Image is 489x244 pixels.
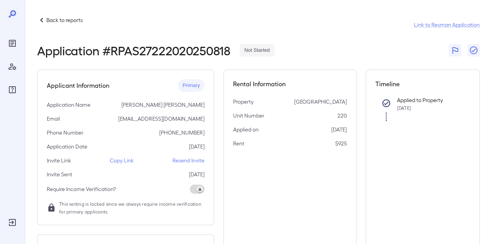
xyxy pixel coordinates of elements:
[47,115,60,123] p: Email
[414,21,480,29] a: Link to Resman Application
[233,98,254,106] p: Property
[189,171,204,178] p: [DATE]
[110,157,134,164] p: Copy Link
[337,112,347,119] p: 220
[467,44,480,56] button: Close Report
[449,44,461,56] button: Flag Report
[331,126,347,133] p: [DATE]
[375,79,470,89] h5: Timeline
[46,16,83,24] p: Back to reports
[397,96,458,104] p: Applied to Property
[233,79,347,89] h5: Rental Information
[397,105,411,111] span: [DATE]
[37,43,230,57] h2: Application # RPAS27222020250818
[6,84,19,96] div: FAQ
[59,200,204,215] span: This setting is locked since we always require income verification for primary applicants.
[233,140,244,147] p: Rent
[172,157,204,164] p: Resend Invite
[47,81,109,90] h5: Applicant Information
[47,171,72,178] p: Invite Sent
[240,47,274,54] span: Not Started
[118,115,204,123] p: [EMAIL_ADDRESS][DOMAIN_NAME]
[159,129,204,137] p: [PHONE_NUMBER]
[233,112,264,119] p: Unit Number
[189,143,204,150] p: [DATE]
[47,185,116,193] p: Require Income Verification?
[6,37,19,49] div: Reports
[294,98,347,106] p: [GEOGRAPHIC_DATA]
[47,101,90,109] p: Application Name
[178,82,204,89] span: Primary
[6,216,19,229] div: Log Out
[335,140,347,147] p: $925
[47,143,87,150] p: Application Date
[47,157,71,164] p: Invite Link
[6,60,19,73] div: Manage Users
[233,126,259,133] p: Applied on
[47,129,83,137] p: Phone Number
[121,101,204,109] p: [PERSON_NAME] [PERSON_NAME]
